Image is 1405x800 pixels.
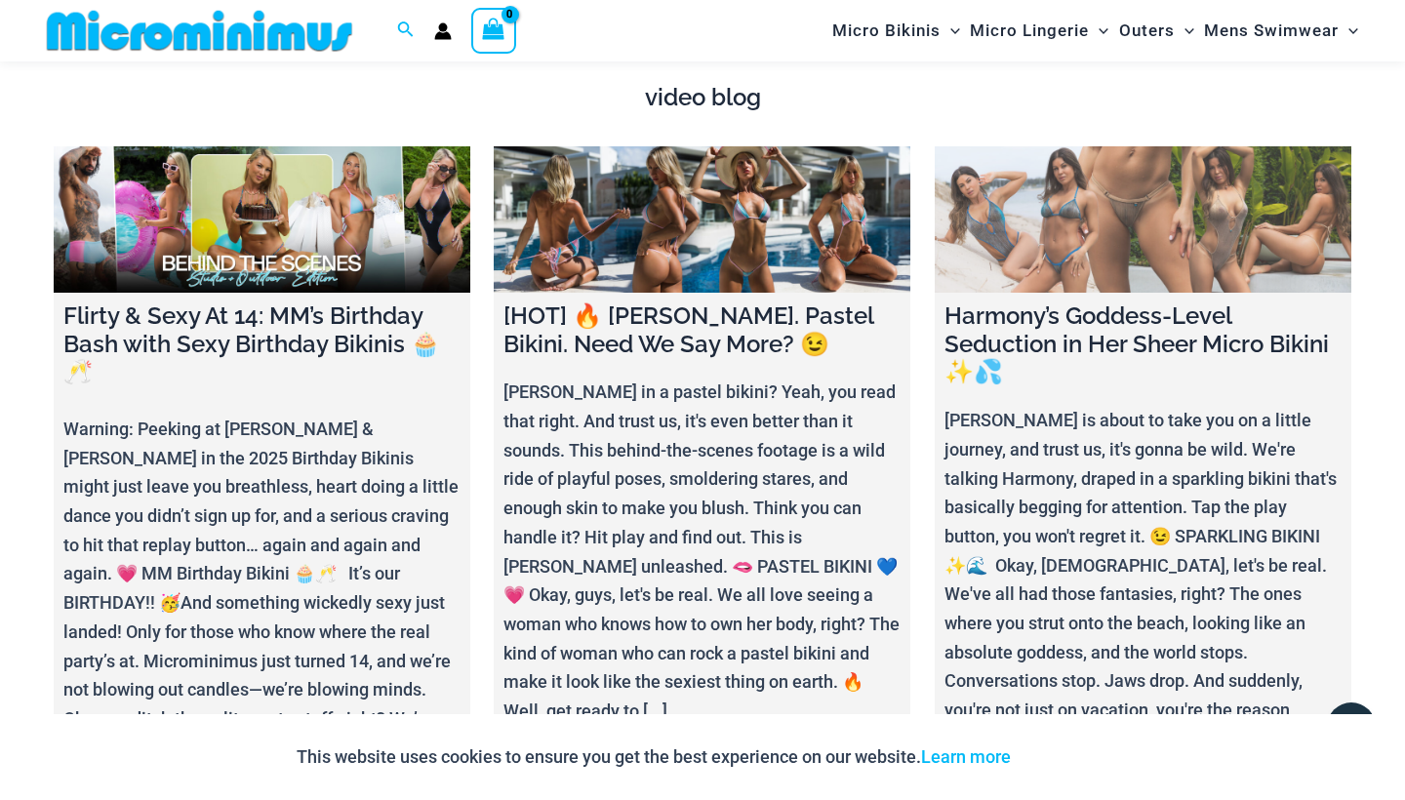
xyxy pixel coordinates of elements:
[297,742,1011,772] p: This website uses cookies to ensure you get the best experience on our website.
[397,19,415,43] a: Search icon link
[1119,6,1175,56] span: Outers
[827,6,965,56] a: Micro BikinisMenu ToggleMenu Toggle
[1339,6,1358,56] span: Menu Toggle
[63,302,461,386] h4: Flirty & Sexy At 14: MM’s Birthday Bash with Sexy Birthday Bikinis 🧁🥂
[503,302,901,359] h4: [HOT] 🔥 [PERSON_NAME]. Pastel Bikini. Need We Say More? 😉
[965,6,1113,56] a: Micro LingerieMenu ToggleMenu Toggle
[944,406,1342,782] p: [PERSON_NAME] is about to take you on a little journey, and trust us, it's gonna be wild. We're t...
[832,6,941,56] span: Micro Bikinis
[54,84,1351,112] h4: video blog
[1175,6,1194,56] span: Menu Toggle
[503,378,901,725] p: [PERSON_NAME] in a pastel bikini? Yeah, you read that right. And trust us, it's even better than ...
[935,146,1351,293] a: Harmony’s Goddess-Level Seduction in Her Sheer Micro Bikini ✨💦
[1199,6,1363,56] a: Mens SwimwearMenu ToggleMenu Toggle
[434,22,452,40] a: Account icon link
[944,302,1342,386] h4: Harmony’s Goddess-Level Seduction in Her Sheer Micro Bikini ✨💦
[39,9,360,53] img: MM SHOP LOGO FLAT
[1114,6,1199,56] a: OutersMenu ToggleMenu Toggle
[1089,6,1108,56] span: Menu Toggle
[471,8,516,53] a: View Shopping Cart, empty
[941,6,960,56] span: Menu Toggle
[1025,734,1108,780] button: Accept
[921,746,1011,767] a: Learn more
[970,6,1089,56] span: Micro Lingerie
[1204,6,1339,56] span: Mens Swimwear
[824,3,1366,59] nav: Site Navigation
